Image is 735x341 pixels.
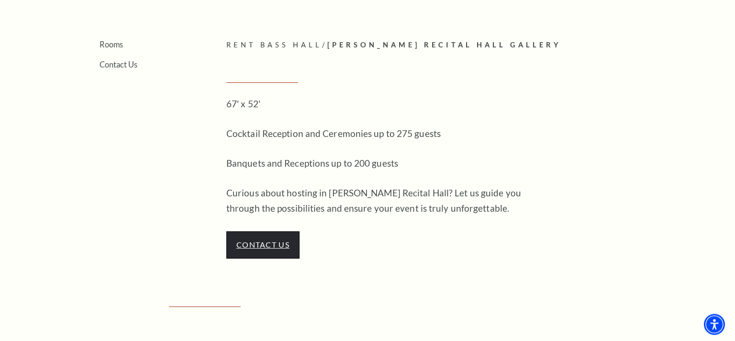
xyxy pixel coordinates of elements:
p: 67' x 52' [226,96,537,112]
p: Banquets and Receptions up to 200 guests [226,156,537,171]
span: Rent Bass Hall [226,41,322,49]
a: Contact Us [100,60,137,69]
p: / [226,39,664,51]
p: Curious about hosting in [PERSON_NAME] Recital Hall? Let us guide you through the possibilities a... [226,185,537,216]
a: Rooms [100,40,123,49]
span: [PERSON_NAME] Recital Hall Gallery [327,41,561,49]
a: contact us [236,240,290,249]
p: Cocktail Reception and Ceremonies up to 275 guests [226,126,537,141]
div: Accessibility Menu [704,314,725,335]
